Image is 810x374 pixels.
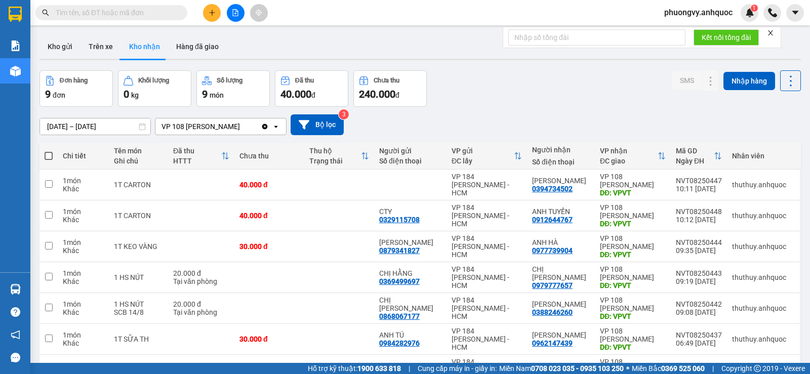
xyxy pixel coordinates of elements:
[209,9,216,16] span: plus
[672,71,702,90] button: SMS
[291,114,344,135] button: Bộ lọc
[532,331,590,339] div: ANH LINH
[161,121,240,132] div: VP 108 [PERSON_NAME]
[60,77,88,84] div: Đơn hàng
[232,9,239,16] span: file-add
[63,308,104,316] div: Khác
[532,216,573,224] div: 0912644767
[452,296,522,320] div: VP 184 [PERSON_NAME] - HCM
[676,308,722,316] div: 09:08 [DATE]
[280,88,311,100] span: 40.000
[239,152,299,160] div: Chưa thu
[114,242,163,251] div: 1T KEO VÀNG
[261,122,269,131] svg: Clear value
[11,330,20,340] span: notification
[168,143,234,170] th: Toggle SortBy
[173,269,229,277] div: 20.000 đ
[114,335,163,343] div: 1T SỮA TH
[272,122,280,131] svg: open
[626,366,629,370] span: ⚪️
[600,312,666,320] div: DĐ: VPVT
[418,363,497,374] span: Cung cấp máy in - giấy in:
[63,177,104,185] div: 1 món
[532,207,590,216] div: ANH TUYẾN
[374,77,399,84] div: Chưa thu
[499,363,624,374] span: Miền Nam
[395,91,399,99] span: đ
[532,238,590,246] div: ANH HÀ
[114,300,163,308] div: 1 HS NÚT
[752,5,756,12] span: 1
[114,273,163,281] div: 1 HS NÚT
[202,88,208,100] span: 9
[379,238,441,246] div: ANH HUY
[131,91,139,99] span: kg
[63,331,104,339] div: 1 món
[676,157,714,165] div: Ngày ĐH
[173,157,221,165] div: HTTT
[275,70,348,107] button: Đã thu40.000đ
[600,234,666,251] div: VP 108 [PERSON_NAME]
[114,147,163,155] div: Tên món
[676,277,722,285] div: 09:19 [DATE]
[508,29,685,46] input: Nhập số tổng đài
[114,308,163,316] div: SCB 14/8
[409,363,410,374] span: |
[10,66,21,76] img: warehouse-icon
[359,88,395,100] span: 240.000
[63,152,104,160] div: Chi tiết
[114,157,163,165] div: Ghi chú
[723,72,775,90] button: Nhập hàng
[124,88,129,100] span: 0
[676,238,722,246] div: NVT08250444
[632,363,705,374] span: Miền Bắc
[295,77,314,84] div: Đã thu
[600,343,666,351] div: DĐ: VPVT
[452,234,522,259] div: VP 184 [PERSON_NAME] - HCM
[63,339,104,347] div: Khác
[600,220,666,228] div: DĐ: VPVT
[311,91,315,99] span: đ
[63,277,104,285] div: Khác
[671,143,727,170] th: Toggle SortBy
[532,246,573,255] div: 0977739904
[676,216,722,224] div: 10:12 [DATE]
[600,296,666,312] div: VP 108 [PERSON_NAME]
[452,173,522,197] div: VP 184 [PERSON_NAME] - HCM
[80,34,121,59] button: Trên xe
[63,246,104,255] div: Khác
[767,29,774,36] span: close
[732,273,795,281] div: thuthuy.anhquoc
[203,4,221,22] button: plus
[447,143,527,170] th: Toggle SortBy
[600,157,658,165] div: ĐC giao
[600,147,658,155] div: VP nhận
[379,147,441,155] div: Người gửi
[745,8,754,17] img: icon-new-feature
[309,157,361,165] div: Trạng thái
[676,147,714,155] div: Mã GD
[732,304,795,312] div: thuthuy.anhquoc
[379,246,420,255] div: 0879341827
[702,32,751,43] span: Kết nối tổng đài
[42,9,49,16] span: search
[173,308,229,316] div: Tại văn phòng
[452,203,522,228] div: VP 184 [PERSON_NAME] - HCM
[379,269,441,277] div: CHỊ HẰNG
[732,181,795,189] div: thuthuy.anhquoc
[239,181,299,189] div: 40.000 đ
[217,77,242,84] div: Số lượng
[600,265,666,281] div: VP 108 [PERSON_NAME]
[379,296,441,312] div: CHỊ VY
[227,4,245,22] button: file-add
[10,284,21,295] img: warehouse-icon
[531,364,624,372] strong: 0708 023 035 - 0935 103 250
[11,353,20,362] span: message
[63,216,104,224] div: Khác
[676,331,722,339] div: NVT08250437
[11,307,20,317] span: question-circle
[114,212,163,220] div: 1T CARTON
[118,70,191,107] button: Khối lượng0kg
[239,335,299,343] div: 30.000 đ
[10,40,21,51] img: solution-icon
